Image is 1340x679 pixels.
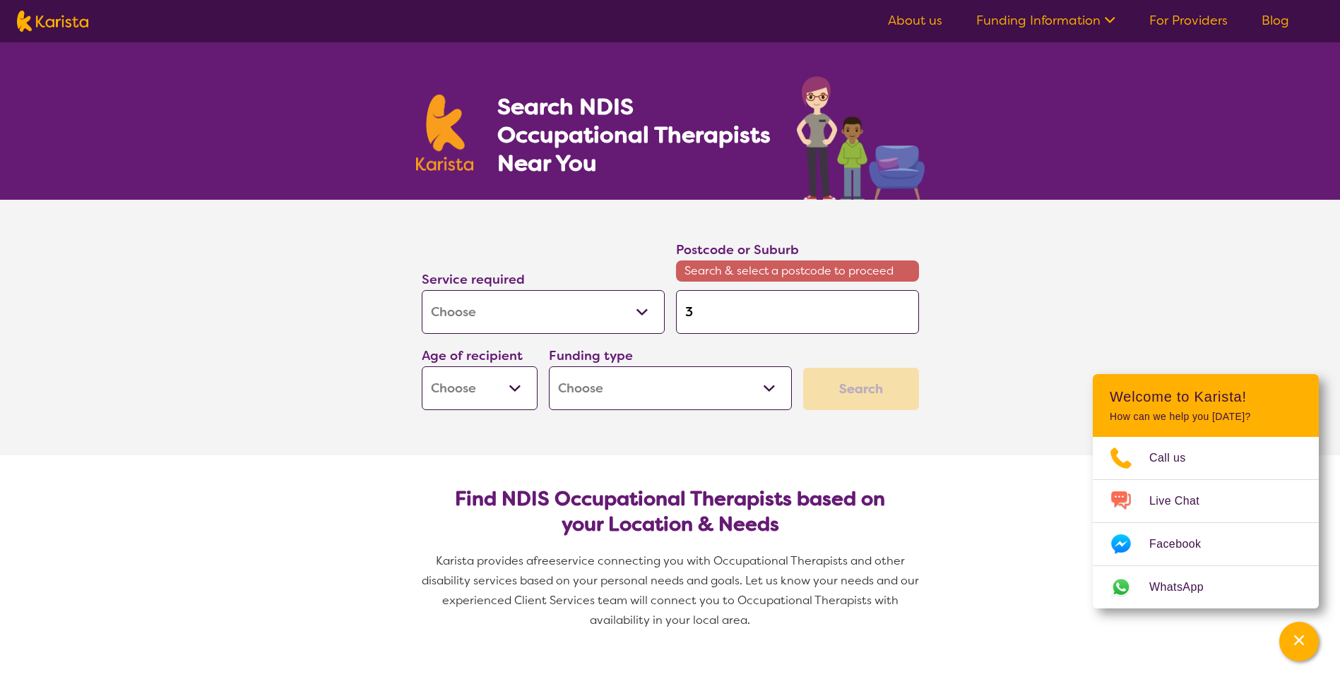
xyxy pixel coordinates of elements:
[422,347,523,364] label: Age of recipient
[1149,447,1203,469] span: Call us
[1149,577,1221,598] span: WhatsApp
[1149,12,1228,29] a: For Providers
[1279,622,1319,661] button: Channel Menu
[549,347,633,364] label: Funding type
[888,12,942,29] a: About us
[797,76,925,200] img: occupational-therapy
[497,92,772,177] h1: Search NDIS Occupational Therapists Near You
[1110,411,1302,423] p: How can we help you [DATE]?
[422,271,525,288] label: Service required
[433,486,908,537] h2: Find NDIS Occupational Therapists based on your Location & Needs
[1093,566,1319,608] a: Web link opens in a new tab.
[976,12,1115,29] a: Funding Information
[1149,491,1216,512] span: Live Chat
[676,290,919,334] input: Type
[676,260,919,282] span: Search & select a postcode to proceed
[1093,437,1319,608] ul: Choose channel
[1262,12,1289,29] a: Blog
[416,95,474,171] img: Karista logo
[676,241,799,258] label: Postcode or Suburb
[1110,388,1302,405] h2: Welcome to Karista!
[436,553,533,568] span: Karista provides a
[422,553,922,627] span: service connecting you with Occupational Therapists and other disability services based on your p...
[1093,374,1319,608] div: Channel Menu
[17,11,88,32] img: Karista logo
[533,553,556,568] span: free
[1149,534,1218,555] span: Facebook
